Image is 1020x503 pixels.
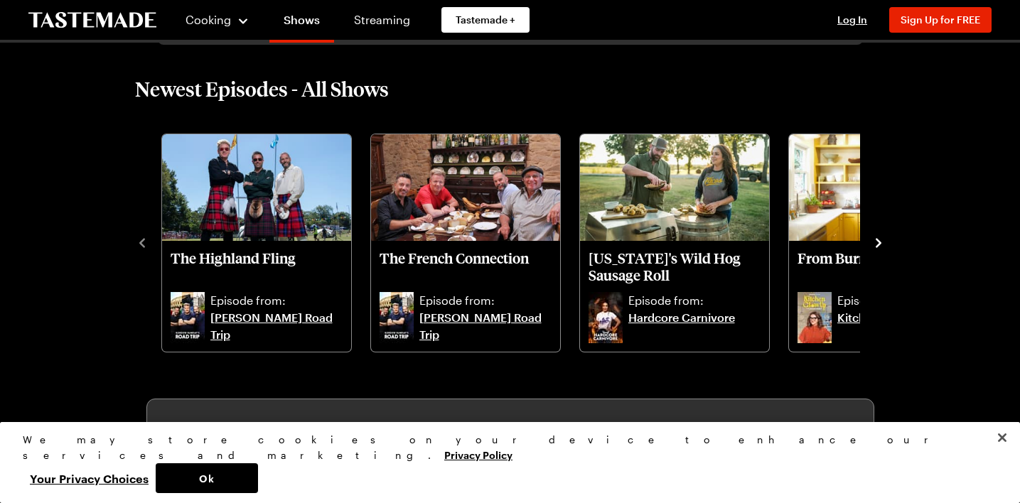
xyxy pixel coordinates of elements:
button: navigate to next item [871,233,886,250]
p: Episode from: [210,292,343,309]
img: The Highland Fling [162,134,351,241]
button: Close [987,422,1018,453]
div: The Highland Fling [162,134,351,352]
a: Oklahoma's Wild Hog Sausage Roll [589,249,761,289]
p: Episode from: [837,292,970,309]
p: The Highland Fling [171,249,343,283]
div: We may store cookies on your device to enhance our services and marketing. [23,432,985,463]
div: The French Connection [371,134,560,352]
button: Log In [824,13,881,27]
a: The Highland Fling [171,249,343,289]
div: Privacy [23,432,985,493]
span: Cooking [186,13,231,26]
p: Episode from: [419,292,552,309]
div: 1 / 10 [161,130,370,353]
button: Ok [156,463,258,493]
button: Your Privacy Choices [23,463,156,493]
div: Oklahoma's Wild Hog Sausage Roll [580,134,769,352]
button: Cooking [185,3,249,37]
a: Tastemade + [441,7,530,33]
div: 4 / 10 [788,130,997,353]
span: Sign Up for FREE [901,13,980,26]
span: Log In [837,13,867,26]
a: [PERSON_NAME] Road Trip [210,309,343,343]
p: Episode from: [628,292,761,309]
p: [US_STATE]'s Wild Hog Sausage Roll [589,249,761,283]
img: Oklahoma's Wild Hog Sausage Roll [580,134,769,241]
a: From Burnout to Cook-Off [798,249,970,289]
div: 3 / 10 [579,130,788,353]
button: navigate to previous item [135,233,149,250]
img: The French Connection [371,134,560,241]
a: Kitchen Glow Up [837,309,970,343]
span: Tastemade + [456,13,515,27]
div: From Burnout to Cook-Off [789,134,978,352]
button: Sign Up for FREE [889,7,992,33]
h2: Newest Episodes - All Shows [135,76,389,102]
a: To Tastemade Home Page [28,12,156,28]
a: The French Connection [380,249,552,289]
a: Hardcore Carnivore [628,309,761,343]
p: The French Connection [380,249,552,283]
a: Shows [269,3,334,43]
a: [PERSON_NAME] Road Trip [419,309,552,343]
a: More information about your privacy, opens in a new tab [444,448,512,461]
div: 2 / 10 [370,130,579,353]
img: From Burnout to Cook-Off [789,134,978,241]
p: From Burnout to Cook-Off [798,249,970,283]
